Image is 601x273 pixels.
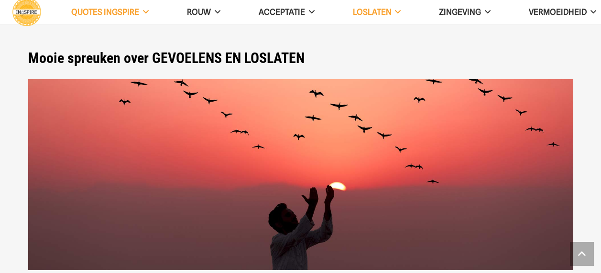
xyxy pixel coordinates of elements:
[439,7,481,17] span: Zingeving
[259,7,305,17] span: Acceptatie
[71,7,139,17] span: QUOTES INGSPIRE
[353,7,392,17] span: Loslaten
[570,242,594,266] a: Terug naar top
[187,7,211,17] span: ROUW
[28,79,573,271] img: Loslaten quotes - spreuken over leren loslaten en, accepteren, gedachten loslaten en controle ler...
[529,7,587,17] span: VERMOEIDHEID
[28,50,573,67] h1: Mooie spreuken over GEVOELENS EN LOSLATEN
